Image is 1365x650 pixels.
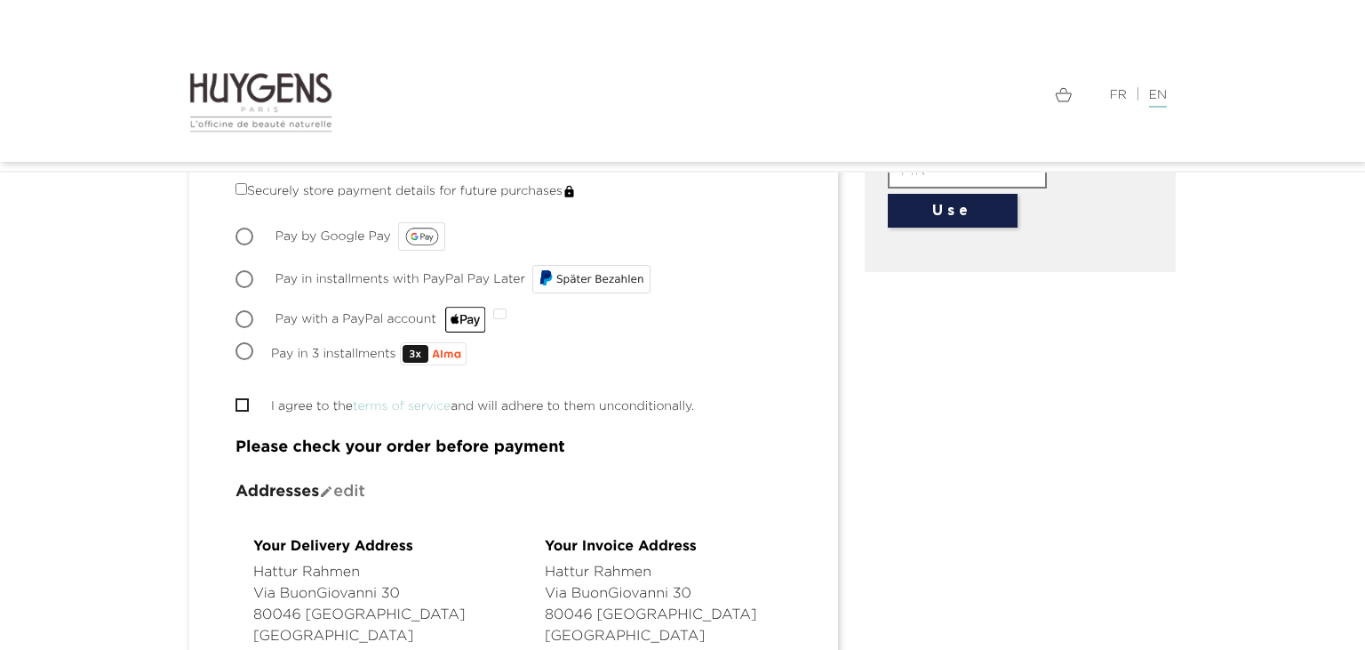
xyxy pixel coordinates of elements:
input: Securely store payment details for future purchaseslock [235,183,247,195]
h4: Please check your order before payment [235,439,792,457]
span: Pay in 3 installments [271,348,396,360]
i: mode_edit [319,485,333,499]
h4: Your Invoice Address [545,540,774,556]
h4: Addresses [235,484,792,502]
button: Use [888,194,1018,228]
span: Pay with a PayPal account [275,313,486,325]
span: edit [319,484,364,500]
img: p3x_logo.svg [400,342,467,365]
span: Pay by Google Pay [275,230,391,243]
span: Pay in installments with PayPal Pay Later [275,273,525,285]
label: I agree to the and will adhere to them unconditionally. [271,397,694,416]
img: lock [563,185,576,198]
img: Huygens logo [189,71,332,133]
span: Später Bezahlen [556,273,644,285]
h4: Your Delivery Address [253,540,483,556]
img: google_pay [405,228,439,245]
div: | [696,84,1176,106]
a: terms of service [353,400,451,413]
label: Securely store payment details for future purchases [235,182,576,201]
